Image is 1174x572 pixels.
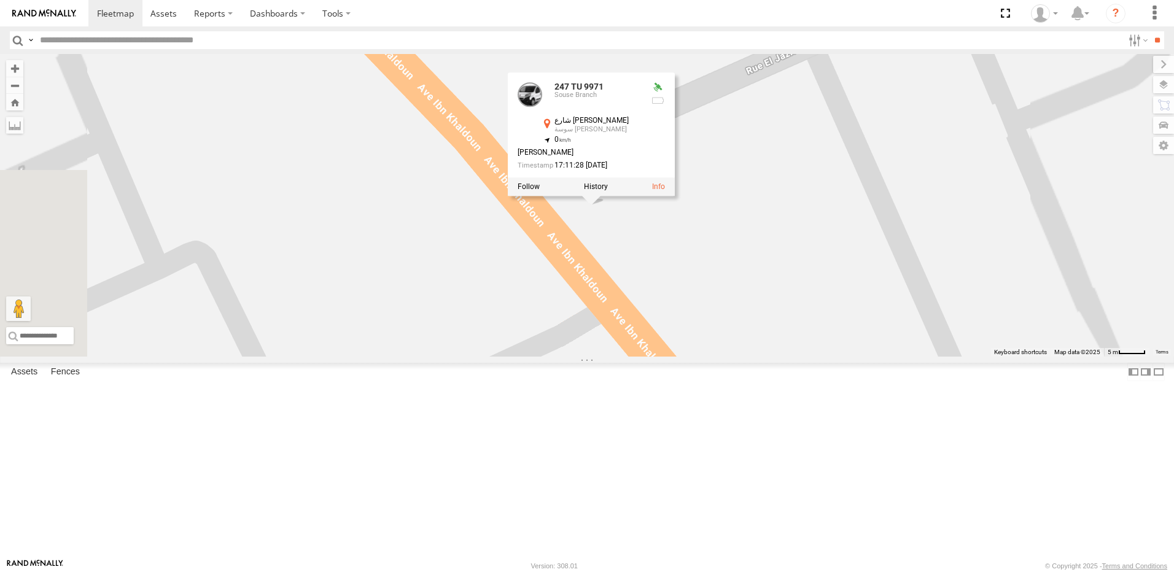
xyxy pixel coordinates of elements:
label: Dock Summary Table to the Left [1127,363,1140,381]
label: Hide Summary Table [1153,363,1165,381]
div: Date/time of location update [518,161,640,169]
button: Drag Pegman onto the map to open Street View [6,296,31,321]
label: Map Settings [1153,137,1174,154]
a: Terms (opens in new tab) [1156,350,1168,355]
div: No battery health information received from this device. [650,96,665,106]
div: [PERSON_NAME] [518,149,640,157]
label: Measure [6,117,23,134]
a: View Asset Details [652,182,665,191]
div: Nejah Benkhalifa [1027,4,1062,23]
a: Terms and Conditions [1102,562,1167,570]
label: Search Query [26,31,36,49]
button: Zoom in [6,60,23,77]
div: Valid GPS Fix [650,82,665,92]
label: Assets [5,363,44,381]
div: سوسة [PERSON_NAME] [554,126,640,133]
button: Zoom Home [6,94,23,110]
a: Visit our Website [7,560,63,572]
div: شارع [PERSON_NAME] [554,117,640,125]
div: Version: 308.01 [531,562,578,570]
img: rand-logo.svg [12,9,76,18]
a: 247 TU 9971 [554,82,604,91]
label: Fences [45,363,86,381]
div: Souse Branch [554,91,640,99]
label: Dock Summary Table to the Right [1140,363,1152,381]
label: Search Filter Options [1124,31,1150,49]
span: 5 m [1108,349,1118,355]
i: ? [1106,4,1125,23]
span: Map data ©2025 [1054,349,1100,355]
button: Map Scale: 5 m per 41 pixels [1104,348,1149,357]
span: 0 [554,135,571,144]
button: Keyboard shortcuts [994,348,1047,357]
button: Zoom out [6,77,23,94]
div: GSM Signal = 5 [650,109,665,118]
div: © Copyright 2025 - [1045,562,1167,570]
label: Realtime tracking of Asset [518,182,540,191]
a: View Asset Details [518,82,542,107]
label: View Asset History [584,182,608,191]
